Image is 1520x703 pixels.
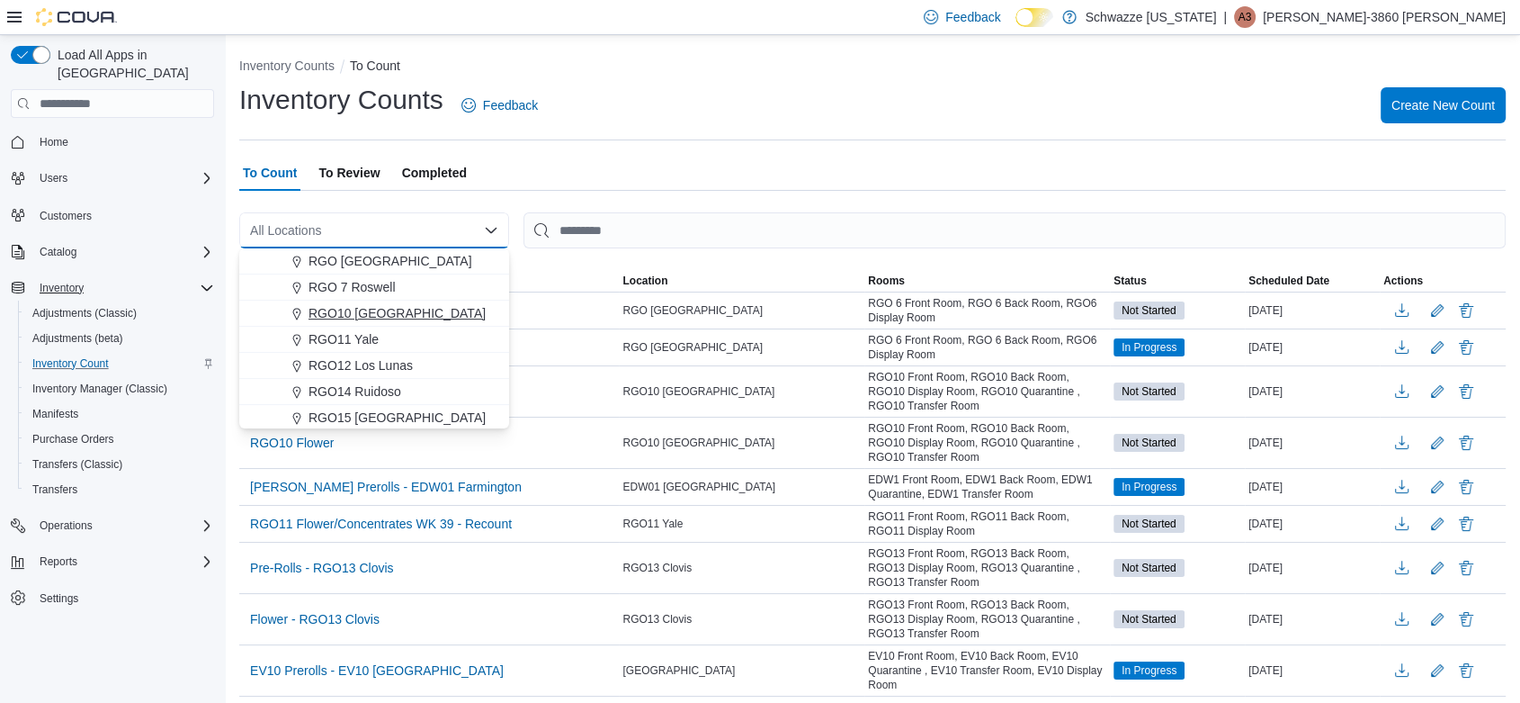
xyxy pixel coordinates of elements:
[622,274,667,288] span: Location
[1122,516,1176,532] span: Not Started
[1110,270,1245,292] button: Status
[1113,383,1185,401] span: Not Started
[1238,6,1252,28] span: A3
[4,513,221,538] button: Operations
[622,612,692,626] span: RGO13 Clovis
[32,515,100,536] button: Operations
[1455,557,1477,579] button: Delete
[25,328,214,349] span: Adjustments (beta)
[864,543,1110,593] div: RGO13 Front Room, RGO13 Back Room, RGO13 Display Room, RGO13 Quarantine , RGO13 Transfer Room
[25,479,214,500] span: Transfers
[1113,515,1185,533] span: Not Started
[32,407,78,421] span: Manifests
[40,281,84,295] span: Inventory
[239,301,509,327] button: RGO10 [GEOGRAPHIC_DATA]
[18,376,221,401] button: Inventory Manager (Classic)
[25,302,144,324] a: Adjustments (Classic)
[18,401,221,427] button: Manifests
[4,549,221,574] button: Reports
[1086,6,1217,28] p: Schwazze [US_STATE]
[32,241,214,263] span: Catalog
[864,418,1110,468] div: RGO10 Front Room, RGO10 Back Room, RGO10 Display Room, RGO10 Quarantine , RGO10 Transfer Room
[36,8,117,26] img: Cova
[1383,274,1423,288] span: Actions
[308,304,486,322] span: RGO10 [GEOGRAPHIC_DATA]
[1263,6,1506,28] p: [PERSON_NAME]-3860 [PERSON_NAME]
[4,239,221,265] button: Catalog
[1245,476,1380,498] div: [DATE]
[864,506,1110,542] div: RGO11 Front Room, RGO11 Back Room, RGO11 Display Room
[32,331,123,346] span: Adjustments (beta)
[622,436,774,450] span: RGO10 [GEOGRAPHIC_DATA]
[250,434,334,452] span: RGO10 Flower
[1245,557,1380,579] div: [DATE]
[25,353,214,374] span: Inventory Count
[1245,300,1380,321] div: [DATE]
[1015,8,1053,27] input: Dark Mode
[1122,383,1176,400] span: Not Started
[32,277,91,299] button: Inventory
[622,480,775,494] span: EDW01 [GEOGRAPHIC_DATA]
[4,275,221,301] button: Inventory
[622,663,735,678] span: [GEOGRAPHIC_DATA]
[1248,274,1329,288] span: Scheduled Date
[1015,27,1016,28] span: Dark Mode
[40,554,77,569] span: Reports
[308,356,413,374] span: RGO12 Los Lunas
[1113,302,1185,320] span: Not Started
[484,223,498,238] button: Close list of options
[308,330,379,348] span: RGO11 Yale
[308,252,472,270] span: RGO [GEOGRAPHIC_DATA]
[239,82,443,118] h1: Inventory Counts
[25,302,214,324] span: Adjustments (Classic)
[18,427,221,452] button: Purchase Orders
[250,478,522,496] span: [PERSON_NAME] Prerolls - EDW01 Farmington
[239,353,509,379] button: RGO12 Los Lunas
[239,248,509,275] button: RGO [GEOGRAPHIC_DATA]
[40,171,67,185] span: Users
[1391,96,1495,114] span: Create New Count
[32,203,214,226] span: Customers
[32,515,214,536] span: Operations
[250,559,393,577] span: Pre-Rolls - RGO13 Clovis
[32,306,137,320] span: Adjustments (Classic)
[243,429,341,456] button: RGO10 Flower
[18,477,221,502] button: Transfers
[1234,6,1256,28] div: Alexis-3860 Shoope
[1426,473,1448,500] button: Edit count details
[25,454,214,475] span: Transfers (Classic)
[1113,662,1185,680] span: In Progress
[18,351,221,376] button: Inventory Count
[1455,476,1477,498] button: Delete
[40,591,78,606] span: Settings
[318,155,380,191] span: To Review
[32,457,122,472] span: Transfers (Classic)
[18,452,221,477] button: Transfers (Classic)
[619,270,864,292] button: Location
[250,610,380,628] span: Flower - RGO13 Clovis
[1113,478,1185,496] span: In Progress
[239,405,509,431] button: RGO15 [GEOGRAPHIC_DATA]
[243,554,400,581] button: Pre-Rolls - RGO13 Clovis
[32,356,109,371] span: Inventory Count
[308,409,486,427] span: RGO15 [GEOGRAPHIC_DATA]
[32,432,114,446] span: Purchase Orders
[11,122,214,658] nav: Complex example
[1426,378,1448,405] button: Edit count details
[40,209,92,223] span: Customers
[250,662,504,680] span: EV10 Prerolls - EV10 [GEOGRAPHIC_DATA]
[243,606,387,633] button: Flower - RGO13 Clovis
[32,131,76,153] a: Home
[1455,337,1477,358] button: Delete
[239,57,1506,78] nav: An example of EuiBreadcrumbs
[868,274,905,288] span: Rooms
[1122,611,1176,627] span: Not Started
[1455,300,1477,321] button: Delete
[50,46,214,82] span: Load All Apps in [GEOGRAPHIC_DATA]
[864,645,1110,696] div: EV10 Front Room, EV10 Back Room, EV10 Quarantine , EV10 Transfer Room, EV10 Display Room
[350,59,400,73] button: To Count
[32,587,214,609] span: Settings
[945,8,1000,26] span: Feedback
[622,340,763,355] span: RGO [GEOGRAPHIC_DATA]
[1245,513,1380,535] div: [DATE]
